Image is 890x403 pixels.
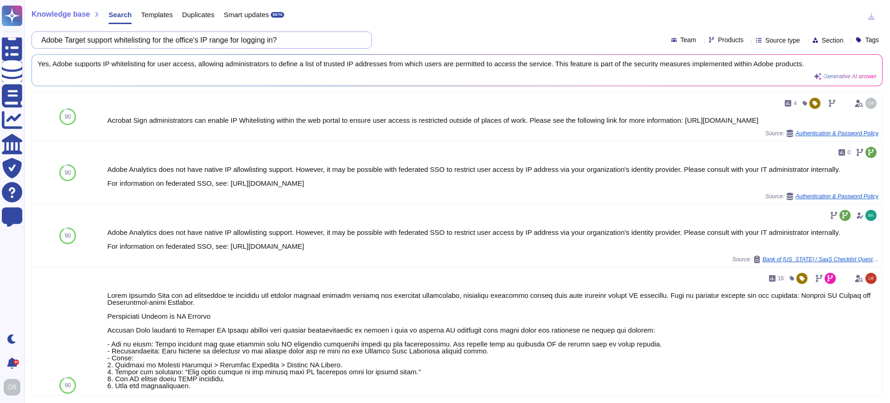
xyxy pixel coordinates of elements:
span: Authentication & Password Policy [795,194,878,199]
span: Products [718,37,744,43]
span: 16 [778,276,784,281]
span: Smart updates [224,11,269,18]
span: Team [680,37,696,43]
span: 0 [847,150,851,155]
input: Search a question or template... [37,32,362,48]
span: Search [108,11,132,18]
div: BETA [271,12,284,18]
img: user [865,98,877,109]
span: 90 [65,114,71,120]
span: Section [822,37,844,44]
span: Tags [865,37,879,43]
img: user [865,273,877,284]
span: Generative AI answer [823,74,877,79]
span: 90 [65,170,71,176]
div: Adobe Analytics does not have native IP allowlisting support. However, it may be possible with fe... [108,229,878,250]
span: Source: [765,193,878,200]
span: Source: [765,130,878,137]
div: Adobe Analytics does not have native IP allowlisting support. However, it may be possible with fe... [108,166,878,187]
button: user [2,377,27,397]
span: Templates [141,11,172,18]
span: Duplicates [182,11,215,18]
span: Yes, Adobe supports IP whitelisting for user access, allowing administrators to define a list of ... [38,60,877,67]
div: 9+ [13,359,19,365]
img: user [865,210,877,221]
img: user [4,379,20,396]
span: Source type [765,37,800,44]
span: Authentication & Password Policy [795,131,878,136]
span: 90 [65,383,71,388]
span: Source: [732,256,878,263]
div: Acrobat Sign administrators can enable IP Whitelisting within the web portal to ensure user acces... [108,117,878,124]
span: 4 [794,101,797,106]
span: Bank of [US_STATE] / SaaS Checklist Questions Adobe analytics (1) [763,257,878,262]
span: 90 [65,233,71,239]
span: Knowledge base [32,11,90,18]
